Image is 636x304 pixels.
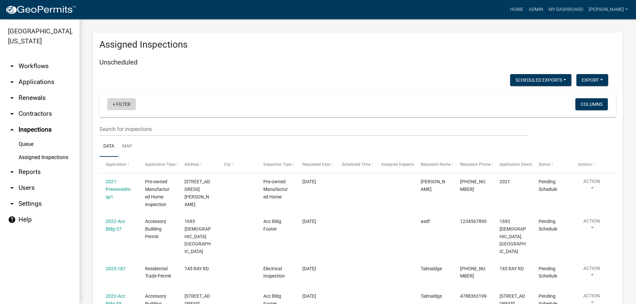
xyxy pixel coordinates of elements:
input: Search for inspections [99,122,528,136]
span: 1693 Union Church Rd [500,219,526,254]
span: 1234567890 [460,219,487,224]
span: Pending Schedule [539,266,557,279]
span: Residential Trade Permit [145,266,171,279]
datatable-header-cell: Application Type [139,157,178,173]
span: asdf [421,219,430,224]
a: 2022-Acc Bldg-57 [106,219,125,232]
button: Scheduled Exports [510,74,571,86]
datatable-header-cell: Scheduled Time [336,157,375,173]
button: Action [578,218,605,234]
datatable-header-cell: Application [99,157,139,173]
a: 2023-187 [106,266,126,271]
i: arrow_drop_down [8,200,16,208]
i: arrow_drop_down [8,94,16,102]
span: Pre-owned Manufactured Home inspection [145,179,170,207]
button: Export [576,74,608,86]
datatable-header-cell: City [218,157,257,173]
i: arrow_drop_down [8,78,16,86]
span: Acc Bldg Footer [263,219,281,232]
span: 478-228-1333 [460,179,485,192]
a: [PERSON_NAME] [586,3,631,16]
datatable-header-cell: Inspection Type [257,157,296,173]
span: 02/28/2022 [302,219,316,224]
span: 4788363199 [460,293,487,299]
span: 329 JACKSON RD [185,179,210,207]
span: 08/15/2023 [302,293,316,299]
datatable-header-cell: Requestor Name [414,157,454,173]
span: Pre-owned Manufactured Home [263,179,288,199]
span: 745 RAY RD [500,266,524,271]
span: Talmaldge [421,293,442,299]
datatable-header-cell: Address [178,157,218,173]
span: Actions [578,162,592,167]
h3: Assigned Inspections [99,39,616,50]
span: Accessory Building Permit [145,219,166,239]
span: Deborah Ferguson [421,179,445,192]
span: Requested Date [302,162,330,167]
span: Application Type [145,162,175,167]
span: Requestor Phone [460,162,491,167]
span: Inspection Type [263,162,291,167]
a: Admin [526,3,546,16]
span: Scheduled Time [342,162,370,167]
i: arrow_drop_up [8,126,16,134]
span: Pending Schedule [539,179,557,192]
span: 04/29/2021 [302,179,316,184]
span: 2021 [500,179,510,184]
span: Status [539,162,550,167]
a: Home [507,3,526,16]
span: Electrical Inspection [263,266,285,279]
span: 04/13/2023 [302,266,316,271]
button: Action [578,265,605,282]
i: arrow_drop_down [8,62,16,70]
datatable-header-cell: Requested Date [296,157,336,173]
a: Data [99,136,118,157]
span: City [224,162,231,167]
datatable-header-cell: Status [532,157,572,173]
i: help [8,216,16,224]
span: Address [185,162,199,167]
datatable-header-cell: Assigned Inspector [375,157,414,173]
button: Columns [575,98,608,110]
datatable-header-cell: Actions [572,157,611,173]
span: Pending Schedule [539,219,557,232]
a: My Dashboard [546,3,586,16]
span: 745 RAY RD [185,266,209,271]
span: 478-836-3199 [460,266,485,279]
i: arrow_drop_down [8,184,16,192]
i: arrow_drop_down [8,168,16,176]
span: 1693 UNION CHURCH RD [185,219,211,254]
a: 2021-PreownedInsp1 [106,179,131,199]
h5: Unscheduled [99,58,616,66]
span: Application [106,162,126,167]
datatable-header-cell: Application Description [493,157,532,173]
span: Requestor Name [421,162,450,167]
a: Map [118,136,136,157]
span: Talmaldge [421,266,442,271]
span: Assigned Inspector [381,162,415,167]
button: Action [578,178,605,195]
datatable-header-cell: Requestor Phone [454,157,493,173]
i: arrow_drop_down [8,110,16,118]
a: + Filter [107,98,136,110]
span: Application Description [500,162,541,167]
